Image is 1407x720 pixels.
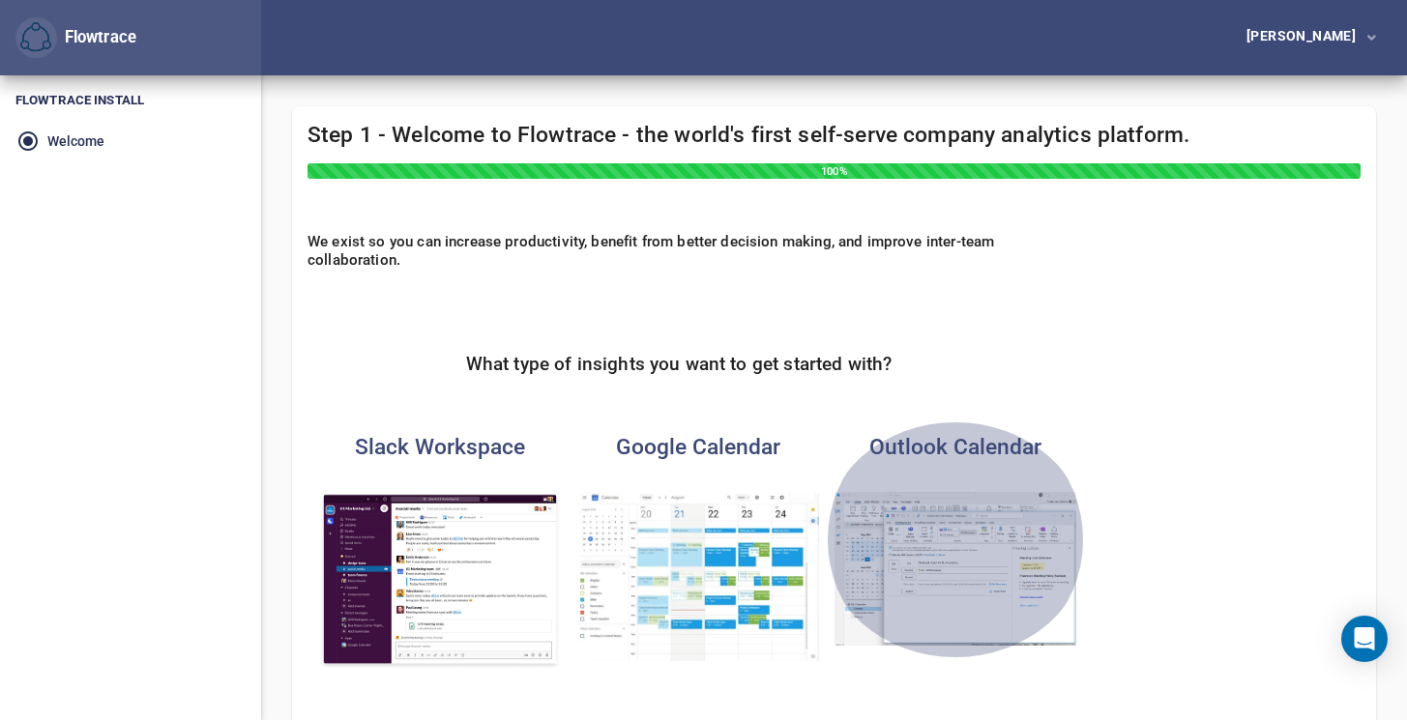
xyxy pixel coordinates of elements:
[308,422,572,681] button: Slack WorkspaceSlack Workspace analytics
[15,17,136,59] div: Flowtrace
[57,26,136,49] div: Flowtrace
[566,422,831,673] button: Google CalendarGoogle Calendar analytics
[466,354,893,376] h5: What type of insights you want to get started with?
[835,434,1076,460] h4: Outlook Calendar
[823,422,1088,658] button: Outlook CalendarOutlook Calendar analytics
[308,233,1050,268] h6: We exist so you can increase productivity, benefit from better decision making, and improve inter...
[1341,616,1388,662] div: Open Intercom Messenger
[577,434,819,460] h4: Google Calendar
[1246,29,1363,43] div: [PERSON_NAME]
[577,492,819,661] img: Google Calendar analytics
[835,492,1076,647] img: Outlook Calendar analytics
[1216,20,1392,56] button: [PERSON_NAME]
[308,163,1361,179] div: 100%
[308,122,1361,179] h4: Step 1 - Welcome to Flowtrace - the world's first self-serve company analytics platform.
[319,434,561,460] h4: Slack Workspace
[15,17,57,59] button: Flowtrace
[319,492,561,670] img: Slack Workspace analytics
[20,22,51,53] img: Flowtrace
